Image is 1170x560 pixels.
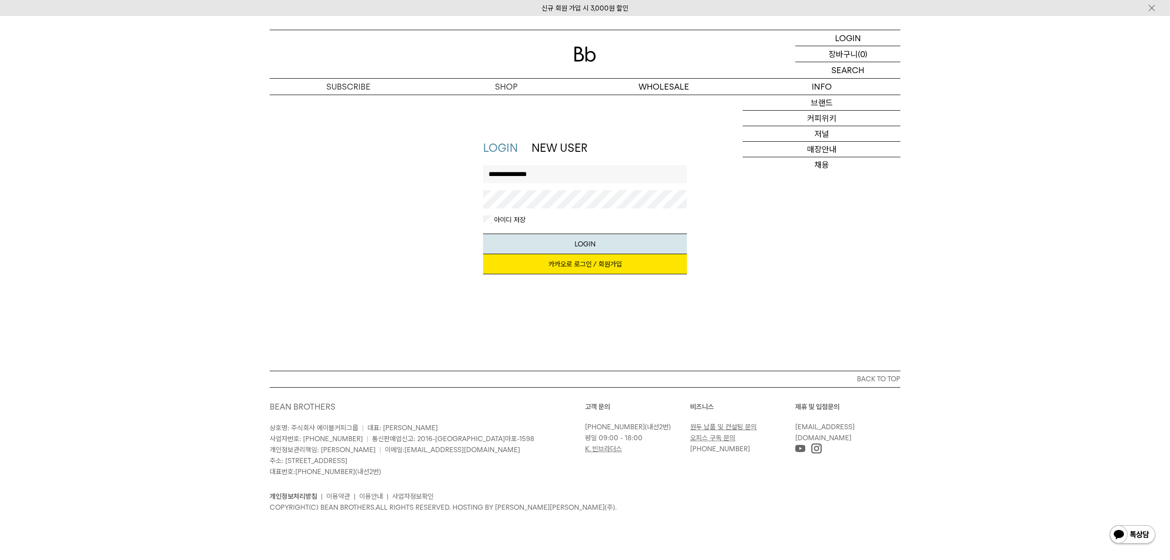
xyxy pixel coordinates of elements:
li: | [321,491,323,502]
label: 아이디 저장 [492,215,526,224]
img: 로고 [574,47,596,62]
span: | [362,424,364,432]
p: 고객 문의 [585,401,690,412]
a: 브랜드 [743,95,900,111]
a: 저널 [743,126,900,142]
span: 상호명: 주식회사 에이블커피그룹 [270,424,358,432]
p: 제휴 및 입점문의 [795,401,900,412]
a: 사업자정보확인 [392,492,434,501]
li: | [387,491,388,502]
a: LOGIN [483,141,518,155]
a: [PHONE_NUMBER] [295,468,355,476]
li: | [354,491,356,502]
p: (0) [858,46,867,62]
p: COPYRIGHT(C) BEAN BROTHERS. ALL RIGHTS RESERVED. HOSTING BY [PERSON_NAME][PERSON_NAME](주). [270,502,900,513]
a: 채용 [743,157,900,173]
a: 신규 회원 가입 시 3,000원 할인 [542,4,628,12]
a: K. 빈브라더스 [585,445,622,453]
a: SUBSCRIBE [270,79,427,95]
p: 평일 09:00 - 18:00 [585,432,686,443]
a: 이용안내 [359,492,383,501]
span: 사업자번호: [PHONE_NUMBER] [270,435,363,443]
a: BEAN BROTHERS [270,402,335,411]
span: | [367,435,368,443]
a: 카카오로 로그인 / 회원가입 [483,254,687,274]
a: 매장안내 [743,142,900,157]
a: 개인정보처리방침 [270,492,317,501]
p: 장바구니 [829,46,858,62]
a: 커피위키 [743,111,900,126]
a: 원두 납품 및 컨설팅 문의 [690,423,757,431]
a: [EMAIL_ADDRESS][DOMAIN_NAME] [795,423,855,442]
span: 주소: [STREET_ADDRESS] [270,457,347,465]
button: BACK TO TOP [270,371,900,387]
a: SHOP [427,79,585,95]
p: 비즈니스 [690,401,795,412]
span: 개인정보관리책임: [PERSON_NAME] [270,446,376,454]
span: 대표: [PERSON_NAME] [367,424,438,432]
a: LOGIN [795,30,900,46]
span: 대표번호: (내선2번) [270,468,381,476]
p: LOGIN [835,30,861,46]
span: 통신판매업신고: 2016-[GEOGRAPHIC_DATA]마포-1598 [372,435,534,443]
p: SEARCH [831,62,864,78]
a: 장바구니 (0) [795,46,900,62]
a: [PHONE_NUMBER] [585,423,645,431]
p: WHOLESALE [585,79,743,95]
span: 이메일: [385,446,520,454]
a: 이용약관 [326,492,350,501]
button: LOGIN [483,234,687,254]
a: [EMAIL_ADDRESS][DOMAIN_NAME] [404,446,520,454]
img: 카카오톡 채널 1:1 채팅 버튼 [1109,524,1156,546]
a: NEW USER [532,141,587,155]
a: 오피스 구독 문의 [690,434,735,442]
p: INFO [743,79,900,95]
a: [PHONE_NUMBER] [690,445,750,453]
span: | [379,446,381,454]
p: (내선2번) [585,421,686,432]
